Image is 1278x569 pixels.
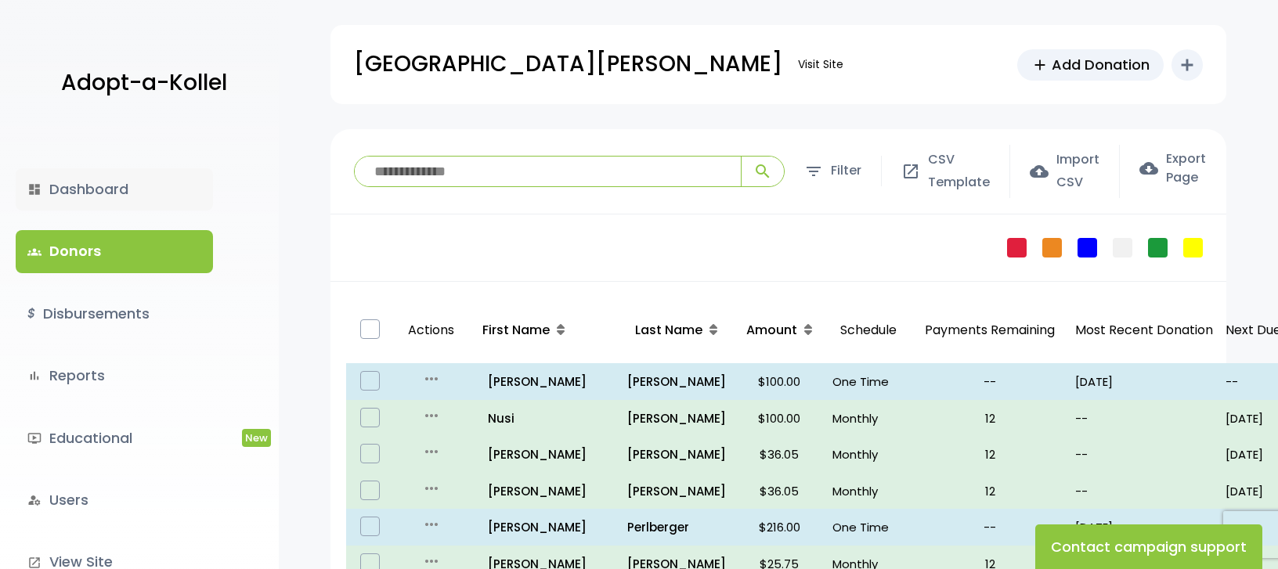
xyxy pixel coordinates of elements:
[627,444,726,465] a: [PERSON_NAME]
[832,408,904,429] p: Monthly
[627,371,726,392] a: [PERSON_NAME]
[476,408,615,429] a: Nusi
[16,230,213,272] a: groupsDonors
[627,481,726,502] a: [PERSON_NAME]
[1056,149,1099,194] span: Import CSV
[16,355,213,397] a: bar_chartReports
[16,479,213,521] a: manage_accountsUsers
[27,245,42,259] span: groups
[1075,444,1213,465] p: --
[753,162,772,181] span: search
[27,369,42,383] i: bar_chart
[422,515,441,534] i: more_horiz
[422,442,441,461] i: more_horiz
[738,517,820,538] p: $216.00
[476,371,615,392] a: [PERSON_NAME]
[1017,49,1164,81] a: addAdd Donation
[16,168,213,211] a: dashboardDashboard
[1139,159,1158,178] span: cloud_download
[482,321,550,339] span: First Name
[746,321,797,339] span: Amount
[354,45,782,84] p: [GEOGRAPHIC_DATA][PERSON_NAME]
[804,162,823,181] span: filter_list
[1139,149,1206,187] label: Export Page
[1075,408,1213,429] p: --
[917,444,1063,465] p: 12
[1030,162,1049,181] span: cloud_upload
[476,444,615,465] a: [PERSON_NAME]
[832,371,904,392] p: One Time
[627,408,726,429] a: [PERSON_NAME]
[928,149,990,194] span: CSV Template
[917,304,1063,358] p: Payments Remaining
[738,444,820,465] p: $36.05
[61,63,227,103] p: Adopt-a-Kollel
[901,162,920,181] span: open_in_new
[242,429,271,447] span: New
[1075,481,1213,502] p: --
[27,493,42,507] i: manage_accounts
[16,417,213,459] a: ondemand_videoEducationalNew
[422,406,441,425] i: more_horiz
[832,444,904,465] p: Monthly
[738,408,820,429] p: $100.00
[27,182,42,196] i: dashboard
[738,481,820,502] p: $36.05
[422,479,441,498] i: more_horiz
[917,371,1063,392] p: --
[53,45,227,121] a: Adopt-a-Kollel
[741,157,784,186] button: search
[1052,54,1150,75] span: Add Donation
[1075,371,1213,392] p: [DATE]
[422,369,441,388] i: more_horiz
[27,431,42,445] i: ondemand_video
[917,481,1063,502] p: 12
[832,304,904,358] p: Schedule
[1031,56,1049,74] span: add
[1075,517,1213,538] p: [DATE]
[635,321,702,339] span: Last Name
[1171,49,1203,81] button: add
[27,303,35,326] i: $
[1075,319,1213,342] p: Most Recent Donation
[1035,524,1262,569] button: Contact campaign support
[400,304,462,358] p: Actions
[917,517,1063,538] p: --
[831,160,861,182] span: Filter
[790,49,851,80] a: Visit Site
[476,517,615,538] a: [PERSON_NAME]
[832,481,904,502] p: Monthly
[476,481,615,502] a: [PERSON_NAME]
[738,371,820,392] p: $100.00
[16,293,213,335] a: $Disbursements
[917,408,1063,429] p: 12
[832,517,904,538] p: One Time
[1178,56,1197,74] i: add
[627,517,726,538] a: Perlberger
